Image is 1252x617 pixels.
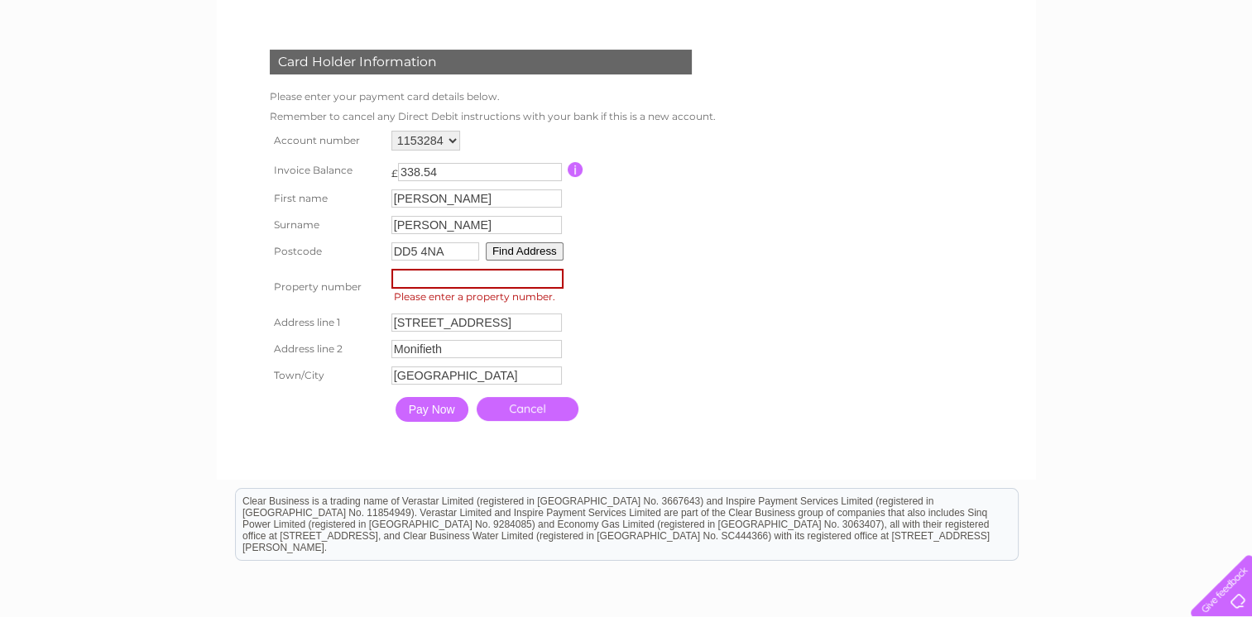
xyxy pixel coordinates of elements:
[270,50,692,74] div: Card Holder Information
[568,162,583,177] input: Information
[391,289,568,305] span: Please enter a property number.
[266,127,387,155] th: Account number
[1142,70,1182,83] a: Contact
[266,155,387,185] th: Invoice Balance
[266,309,387,336] th: Address line 1
[1002,70,1039,83] a: Energy
[266,107,720,127] td: Remember to cancel any Direct Debit instructions with your bank if this is a new account.
[961,70,992,83] a: Water
[396,397,468,422] input: Pay Now
[266,238,387,265] th: Postcode
[266,212,387,238] th: Surname
[1108,70,1132,83] a: Blog
[391,159,398,179] td: £
[236,9,1018,80] div: Clear Business is a trading name of Verastar Limited (registered in [GEOGRAPHIC_DATA] No. 3667643...
[266,362,387,389] th: Town/City
[266,265,387,309] th: Property number
[940,8,1054,29] a: 0333 014 3131
[477,397,578,421] a: Cancel
[266,87,720,107] td: Please enter your payment card details below.
[1048,70,1098,83] a: Telecoms
[266,336,387,362] th: Address line 2
[44,43,128,93] img: logo.png
[486,242,564,261] button: Find Address
[266,185,387,212] th: First name
[1197,70,1236,83] a: Log out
